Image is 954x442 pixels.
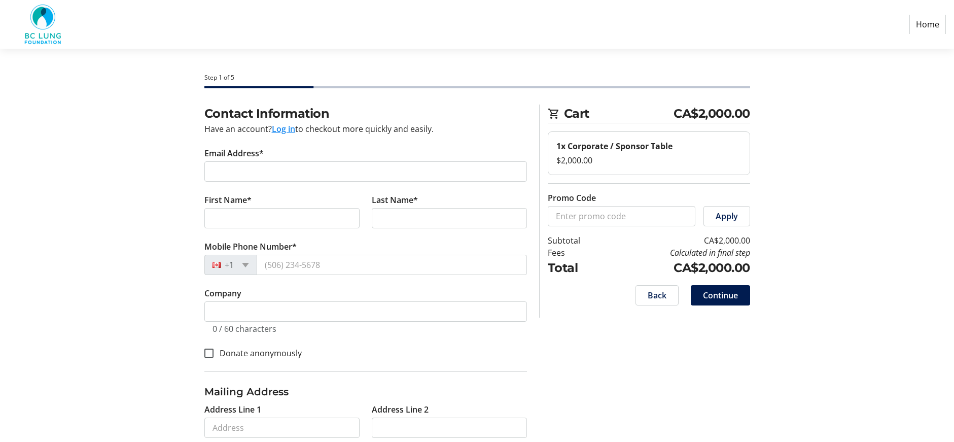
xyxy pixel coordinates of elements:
button: Apply [703,206,750,226]
h2: Contact Information [204,105,527,123]
span: Apply [716,210,738,222]
strong: 1x Corporate / Sponsor Table [556,141,673,152]
td: CA$2,000.00 [606,259,750,277]
td: Fees [548,247,606,259]
tr-character-limit: 0 / 60 characters [213,323,276,334]
h3: Mailing Address [204,384,527,399]
label: First Name* [204,194,252,206]
label: Promo Code [548,192,596,204]
span: Back [648,289,666,301]
td: CA$2,000.00 [606,234,750,247]
div: $2,000.00 [556,154,741,166]
label: Company [204,287,241,299]
a: Home [909,15,946,34]
span: Cart [564,105,674,123]
div: Have an account? to checkout more quickly and easily. [204,123,527,135]
input: (506) 234-5678 [257,255,527,275]
img: BC Lung Foundation's Logo [8,4,80,45]
span: CA$2,000.00 [674,105,750,123]
span: Continue [703,289,738,301]
div: Step 1 of 5 [204,73,750,82]
button: Log in [272,123,295,135]
label: Address Line 2 [372,403,429,416]
button: Back [635,285,679,305]
button: Continue [691,285,750,305]
input: Address [204,418,360,438]
label: Mobile Phone Number* [204,241,297,253]
label: Donate anonymously [214,347,302,359]
td: Calculated in final step [606,247,750,259]
td: Subtotal [548,234,606,247]
label: Email Address* [204,147,264,159]
input: Enter promo code [548,206,695,226]
label: Address Line 1 [204,403,261,416]
label: Last Name* [372,194,418,206]
td: Total [548,259,606,277]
